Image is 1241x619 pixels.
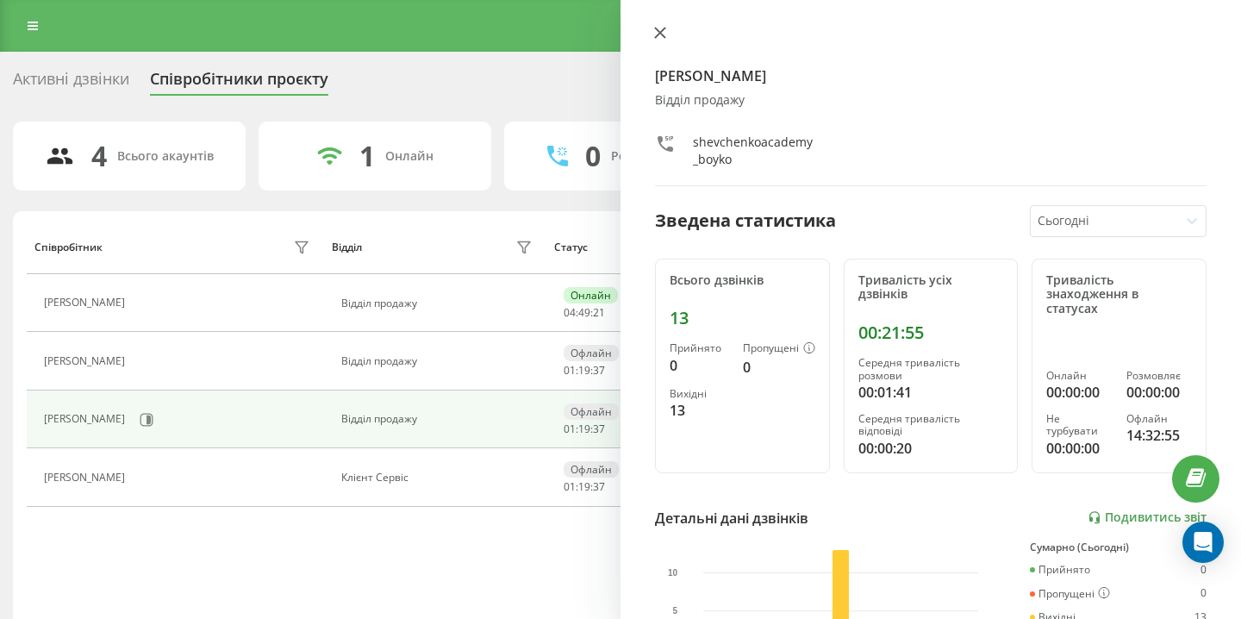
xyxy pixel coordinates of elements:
a: Подивитись звіт [1088,510,1207,525]
div: 4 [91,140,107,172]
div: 00:00:00 [1126,382,1192,403]
div: Прийнято [670,342,729,354]
div: Пропущені [743,342,815,356]
span: 01 [564,422,576,436]
div: shevchenkoacademy_boyko [693,134,816,168]
div: 14:32:55 [1126,425,1192,446]
div: Відділ продажу [655,93,1207,108]
div: Детальні дані дзвінків [655,508,808,528]
div: [PERSON_NAME] [44,472,129,484]
div: Open Intercom Messenger [1182,522,1224,563]
span: 49 [578,305,590,320]
div: 0 [1200,564,1207,576]
div: Активні дзвінки [13,70,129,97]
div: Офлайн [564,345,619,361]
span: 01 [564,363,576,378]
div: Онлайн [564,287,618,303]
div: 13 [670,308,815,328]
div: Пропущені [1030,587,1110,601]
div: Прийнято [1030,564,1090,576]
div: Розмовляють [611,149,695,164]
div: Вихідні [670,388,729,400]
div: 00:00:20 [858,438,1004,459]
div: Офлайн [564,461,619,478]
div: : : [564,307,605,319]
div: 00:00:00 [1046,438,1112,459]
span: 21 [593,305,605,320]
div: Онлайн [385,149,433,164]
div: [PERSON_NAME] [44,413,129,425]
div: Співробітник [34,241,103,253]
div: Відділ продажу [341,413,537,425]
div: Онлайн [1046,370,1112,382]
div: 00:01:41 [858,382,1004,403]
div: 0 [585,140,601,172]
div: Не турбувати [1046,413,1112,438]
text: 5 [673,606,678,616]
div: Відділ продажу [341,297,537,309]
div: 0 [743,357,815,378]
div: 0 [670,355,729,376]
div: [PERSON_NAME] [44,297,129,309]
span: 37 [593,363,605,378]
h4: [PERSON_NAME] [655,66,1207,86]
div: Сумарно (Сьогодні) [1030,541,1207,553]
span: 19 [578,479,590,494]
div: 00:00:00 [1046,382,1112,403]
div: Відділ [332,241,362,253]
div: Всього акаунтів [117,149,214,164]
text: 10 [668,567,678,577]
div: Зведена статистика [655,208,836,234]
div: Відділ продажу [341,355,537,367]
div: Розмовляє [1126,370,1192,382]
div: 0 [1200,587,1207,601]
div: Середня тривалість розмови [858,357,1004,382]
div: : : [564,481,605,493]
div: Всього дзвінків [670,273,815,288]
div: Офлайн [1126,413,1192,425]
div: Статус [554,241,588,253]
div: Тривалість знаходження в статусах [1046,273,1192,316]
div: 1 [359,140,375,172]
div: : : [564,365,605,377]
div: [PERSON_NAME] [44,355,129,367]
span: 37 [593,422,605,436]
span: 04 [564,305,576,320]
div: : : [564,423,605,435]
div: Клієнт Сервіс [341,472,537,484]
span: 19 [578,363,590,378]
div: 13 [670,400,729,421]
div: 00:21:55 [858,322,1004,343]
span: 19 [578,422,590,436]
span: 01 [564,479,576,494]
div: Середня тривалість відповіді [858,413,1004,438]
span: 37 [593,479,605,494]
div: Співробітники проєкту [150,70,328,97]
div: Тривалість усіх дзвінків [858,273,1004,303]
div: Офлайн [564,403,619,420]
